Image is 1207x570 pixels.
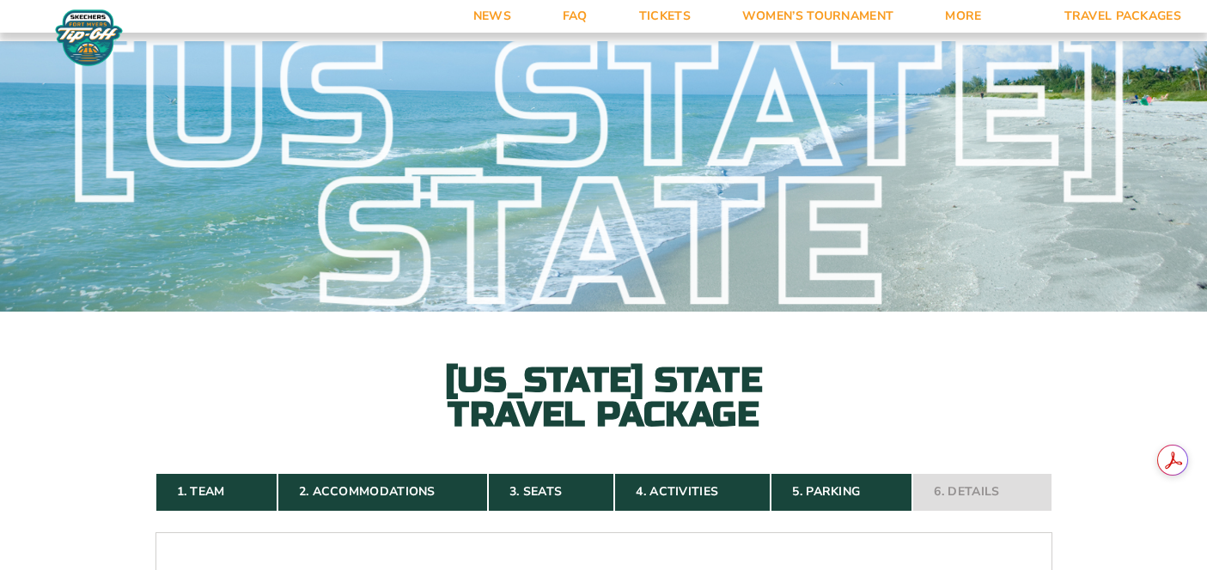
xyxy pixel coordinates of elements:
[415,363,793,432] h2: [US_STATE] State Travel Package
[155,473,277,511] a: 1. Team
[488,473,614,511] a: 3. Seats
[277,473,488,511] a: 2. Accommodations
[614,473,771,511] a: 4. Activities
[52,9,126,67] img: Fort Myers Tip-Off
